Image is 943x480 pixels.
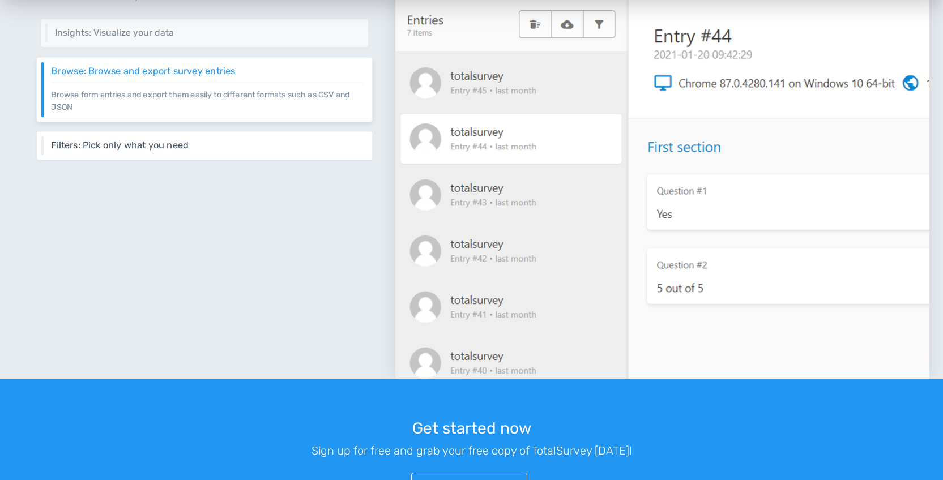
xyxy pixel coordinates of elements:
h3: Get started now [157,420,786,438]
p: Visualize surveys' data through an intuitive interface that includes charts and other elements. [55,38,360,38]
p: Sign up for free and grab your free copy of TotalSurvey [DATE]! [157,442,786,459]
h6: Browse: Browse and export survey entries [51,66,363,76]
h6: Filters: Pick only what you need [51,140,363,151]
h6: Insights: Visualize your data [55,28,360,38]
p: Browse form entries and export them easily to different formats such as CSV and JSON [51,82,363,113]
